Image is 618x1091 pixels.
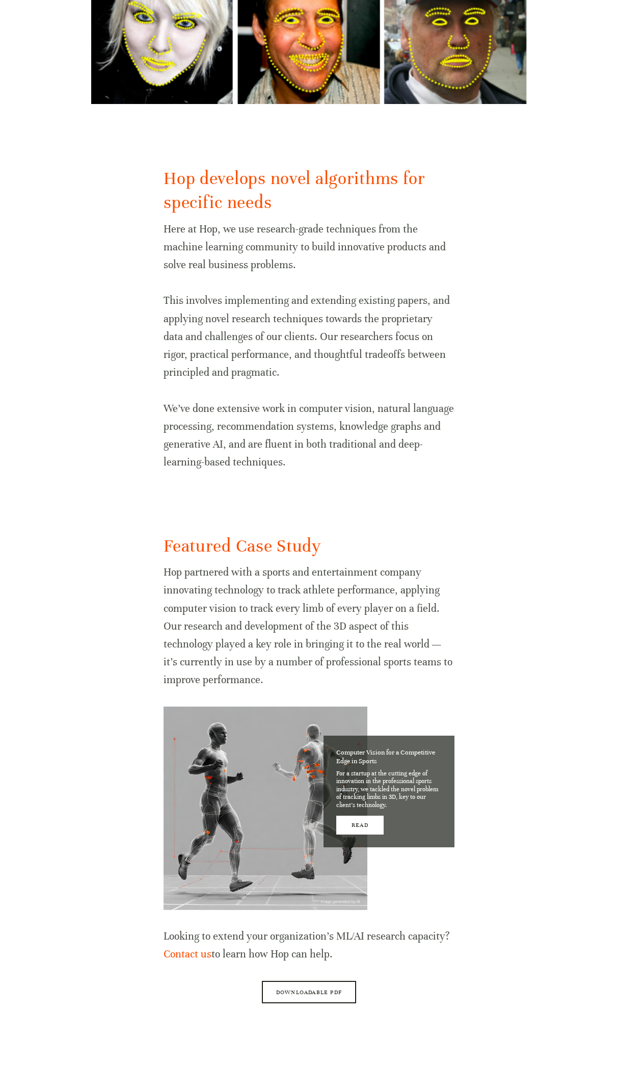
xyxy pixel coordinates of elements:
h2: Featured Case Study [164,534,454,558]
a: Read [336,816,384,835]
p: Computer Vision for a Competitive Edge in Sports [336,748,437,765]
p: Here at Hop, we use research-grade techniques from the machine learning community to build innova... [164,220,454,274]
a: Downloadable PDF [262,981,356,1003]
p: Hop partnered with a sports and entertainment company innovating technology to track athlete perf... [164,563,454,689]
p: Looking to extend your organization’s ML/AI research capacity? to learn how Hop can help. [164,927,454,963]
p: This involves implementing and extending existing papers, and applying novel research techniques ... [164,292,454,381]
p: We’ve done extensive work in computer vision, natural language processing, recommendation systems... [164,400,454,472]
h2: Hop develops novel algorithms for specific needs [164,167,454,215]
a: Contact us [164,948,211,960]
p: For a startup at the cutting edge of innovation in the professional sports industry, we tackled t... [336,770,442,810]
